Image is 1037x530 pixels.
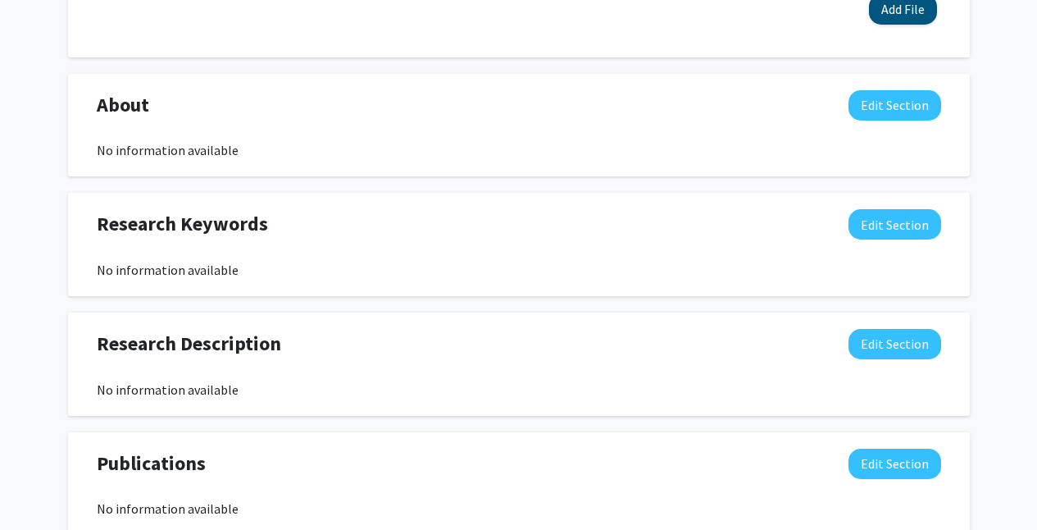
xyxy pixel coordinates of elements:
button: Edit Publications [848,449,941,479]
span: About [97,90,149,120]
button: Edit Research Keywords [848,209,941,240]
button: Edit Research Description [848,329,941,359]
div: No information available [97,140,941,160]
span: Research Description [97,329,281,359]
iframe: Chat [12,456,70,518]
button: Edit About [848,90,941,121]
span: Publications [97,449,206,478]
div: No information available [97,499,941,519]
div: No information available [97,260,941,280]
div: No information available [97,380,941,400]
span: Research Keywords [97,209,268,239]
